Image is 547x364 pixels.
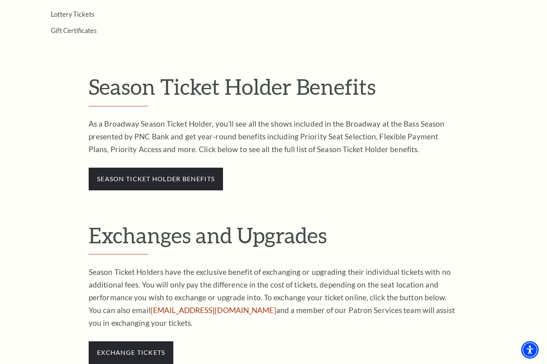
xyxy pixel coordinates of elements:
[89,266,458,330] p: Season Ticket Holders have the exclusive benefit of exchanging or upgrading their individual tick...
[521,341,539,359] div: Accessibility Menu
[89,118,458,156] p: As a Broadway Season Ticket Holder, you’ll see all the shows included in the Broadway at the Bass...
[97,175,215,183] a: season ticket holder benefits
[89,74,458,107] h2: Season Ticket Holder Benefits
[97,349,165,356] a: exchange tickets
[89,223,458,255] h2: Exchanges and Upgrades
[51,11,94,18] a: Lottery Tickets
[151,306,276,315] a: [EMAIL_ADDRESS][DOMAIN_NAME]
[51,27,97,35] a: Gift Certificates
